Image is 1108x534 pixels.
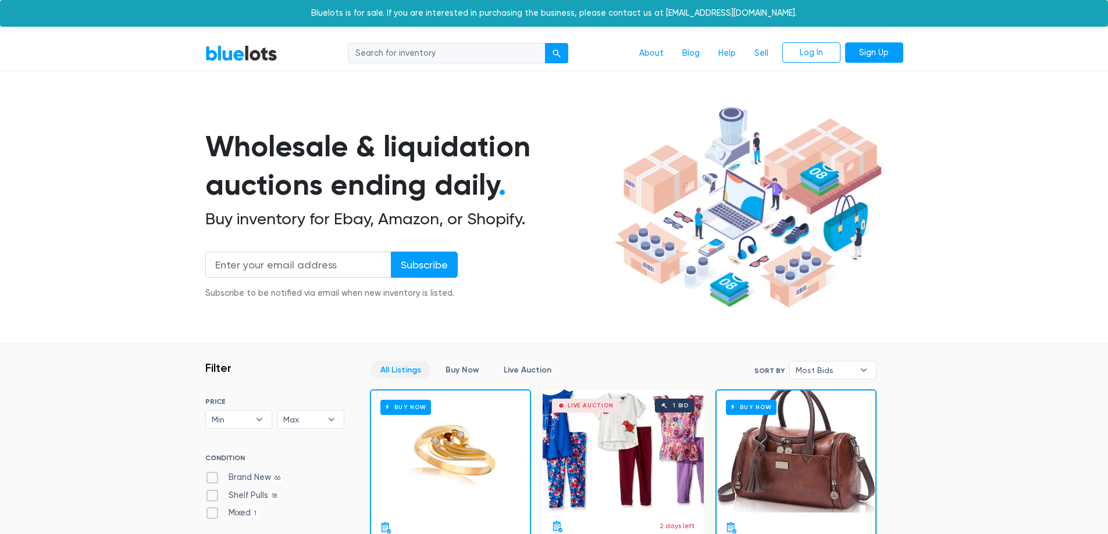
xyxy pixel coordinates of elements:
[212,411,250,428] span: Min
[271,474,284,483] span: 66
[205,489,281,502] label: Shelf Pulls
[660,521,694,531] p: 2 days left
[205,397,344,406] h6: PRICE
[251,510,261,519] span: 1
[205,45,277,62] a: BlueLots
[283,411,322,428] span: Max
[205,209,610,229] h2: Buy inventory for Ebay, Amazon, or Shopify.
[673,403,689,408] div: 1 bid
[796,361,854,379] span: Most Bids
[268,492,281,501] span: 18
[205,471,284,484] label: Brand New
[494,361,561,379] a: Live Auction
[673,42,709,64] a: Blog
[845,42,903,63] a: Sign Up
[630,42,673,64] a: About
[543,389,704,511] a: Live Auction 1 bid
[782,42,840,63] a: Log In
[380,400,431,414] h6: Buy Now
[370,361,431,379] a: All Listings
[205,252,391,278] input: Enter your email address
[610,102,886,313] img: hero-ee84e7d0318cb26816c560f6b4441b76977f77a177738b4e94f68c95b2b83dbb.png
[205,454,344,467] h6: CONDITION
[568,403,614,408] div: Live Auction
[348,43,546,64] input: Search for inventory
[205,507,261,519] label: Mixed
[709,42,745,64] a: Help
[717,390,875,513] a: Buy Now
[436,361,489,379] a: Buy Now
[754,365,785,376] label: Sort By
[247,411,272,428] b: ▾
[205,127,610,205] h1: Wholesale & liquidation auctions ending daily
[319,411,344,428] b: ▾
[726,400,776,414] h6: Buy Now
[391,252,458,278] input: Subscribe
[371,390,530,513] a: Buy Now
[852,361,876,379] b: ▾
[745,42,778,64] a: Sell
[205,287,458,300] div: Subscribe to be notified via email when new inventory is listed.
[498,167,506,202] span: .
[205,361,231,375] h3: Filter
